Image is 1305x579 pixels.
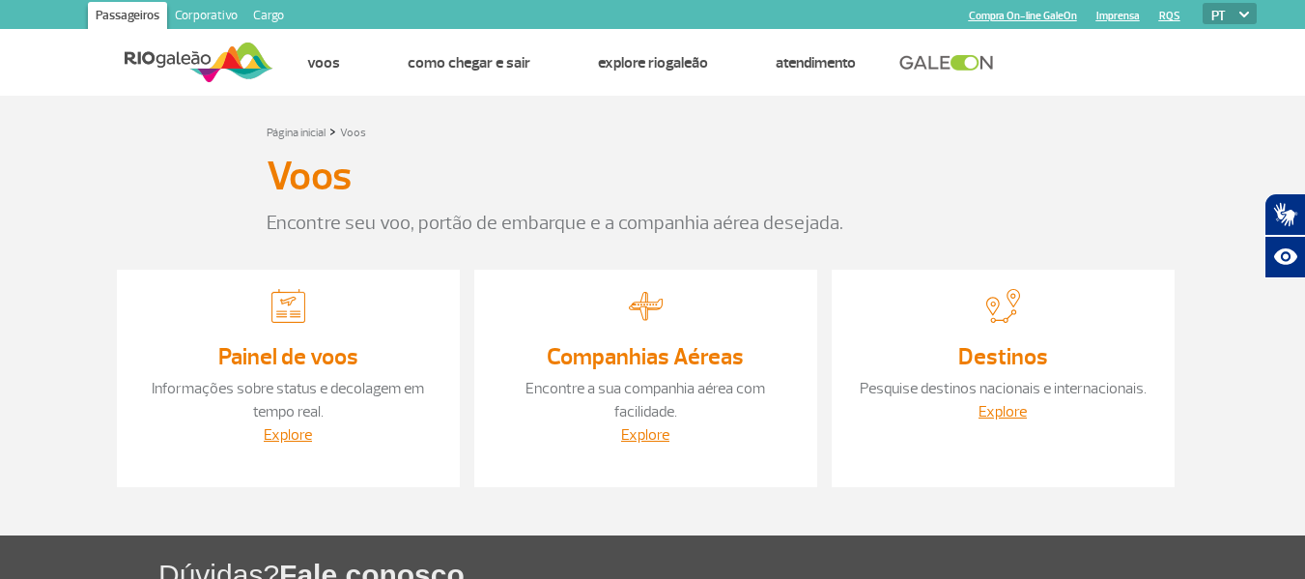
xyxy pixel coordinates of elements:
a: Destinos [958,342,1048,371]
a: Pesquise destinos nacionais e internacionais. [860,379,1147,398]
a: Explore [621,425,669,445]
a: Cargo [245,2,292,33]
button: Abrir tradutor de língua de sinais. [1264,193,1305,236]
a: Como chegar e sair [408,53,530,72]
a: Passageiros [88,2,167,33]
a: Atendimento [776,53,856,72]
a: Página inicial [267,126,326,140]
a: Corporativo [167,2,245,33]
a: Explore RIOgaleão [598,53,708,72]
a: RQS [1159,10,1180,22]
a: Painel de voos [218,342,358,371]
a: Companhias Aéreas [547,342,744,371]
a: Informações sobre status e decolagem em tempo real. [152,379,424,421]
a: Imprensa [1096,10,1140,22]
a: Explore [264,425,312,445]
h3: Voos [267,153,352,201]
p: Encontre seu voo, portão de embarque e a companhia aérea desejada. [267,209,1039,238]
a: > [329,120,336,142]
a: Voos [307,53,340,72]
a: Voos [340,126,366,140]
a: Explore [979,402,1027,421]
button: Abrir recursos assistivos. [1264,236,1305,278]
a: Encontre a sua companhia aérea com facilidade. [525,379,765,421]
a: Compra On-line GaleOn [969,10,1077,22]
div: Plugin de acessibilidade da Hand Talk. [1264,193,1305,278]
